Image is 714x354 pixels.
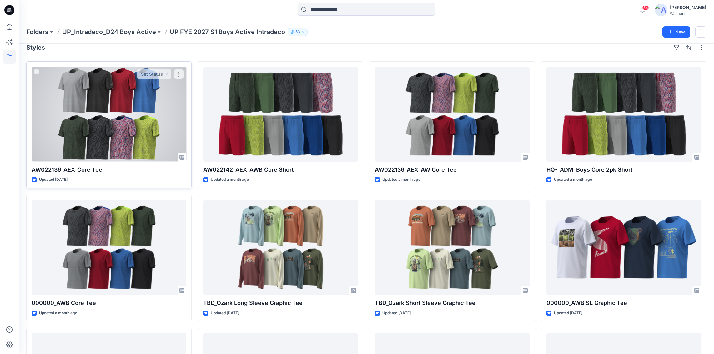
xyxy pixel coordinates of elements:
img: avatar [655,4,667,16]
div: [PERSON_NAME] [670,4,706,11]
a: TBD_Ozark Short Sleeve Graphic Tee [375,200,530,295]
p: Updated [DATE] [382,310,411,316]
p: Updated a month ago [211,176,249,183]
p: 000000_AWB Core Tee [32,299,186,307]
p: AW022136_AEX_AW Core Tee [375,165,530,174]
a: UP_Intradeco_D24 Boys Active [62,28,156,36]
p: AW022136_AEX_Core Tee [32,165,186,174]
button: 53 [288,28,308,36]
a: 000000_AWB SL Graphic Tee [546,200,701,295]
a: 000000_AWB Core Tee [32,200,186,295]
a: AW022136_AEX_Core Tee [32,67,186,162]
p: Updated [DATE] [39,176,68,183]
p: TBD_Ozark Short Sleeve Graphic Tee [375,299,530,307]
p: 000000_AWB SL Graphic Tee [546,299,701,307]
p: Updated a month ago [554,176,592,183]
span: 54 [642,5,649,10]
p: UP FYE 2027 S1 Boys Active Intradeco [170,28,285,36]
p: Updated [DATE] [554,310,582,316]
a: TBD_Ozark Long Sleeve Graphic Tee [203,200,358,295]
div: Walmart [670,11,706,16]
p: Updated a month ago [382,176,420,183]
p: HQ-_ADM_Boys Core 2pk Short [546,165,701,174]
p: TBD_Ozark Long Sleeve Graphic Tee [203,299,358,307]
p: Updated [DATE] [211,310,239,316]
a: Folders [26,28,48,36]
button: New [662,26,690,38]
a: AW022142_AEX_AWB Core Short [203,67,358,162]
a: AW022136_AEX_AW Core Tee [375,67,530,162]
p: AW022142_AEX_AWB Core Short [203,165,358,174]
a: HQ-_ADM_Boys Core 2pk Short [546,67,701,162]
h4: Styles [26,44,45,51]
p: 53 [295,28,300,35]
p: Updated a month ago [39,310,77,316]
